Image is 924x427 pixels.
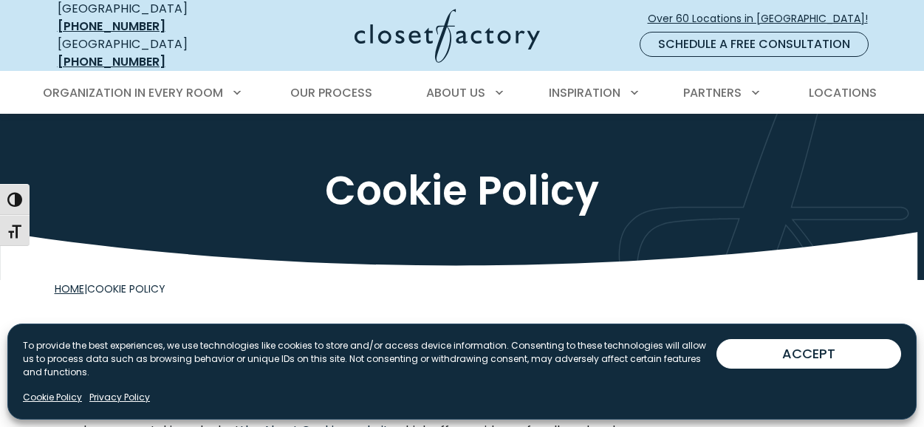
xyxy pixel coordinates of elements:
[87,281,165,296] span: Cookie Policy
[648,11,880,27] span: Over 60 Locations in [GEOGRAPHIC_DATA]!
[89,391,150,404] a: Privacy Policy
[640,32,869,57] a: Schedule a Free Consultation
[58,18,165,35] a: [PHONE_NUMBER]
[58,35,239,71] div: [GEOGRAPHIC_DATA]
[55,166,870,216] h1: Cookie Policy
[43,84,223,101] span: Organization in Every Room
[55,281,165,296] span: |
[647,6,880,32] a: Over 60 Locations in [GEOGRAPHIC_DATA]!
[683,84,742,101] span: Partners
[23,339,716,379] p: To provide the best experiences, we use technologies like cookies to store and/or access device i...
[549,84,620,101] span: Inspiration
[32,72,892,114] nav: Primary Menu
[58,53,165,70] a: [PHONE_NUMBER]
[290,84,372,101] span: Our Process
[23,391,82,404] a: Cookie Policy
[809,84,877,101] span: Locations
[426,84,485,101] span: About Us
[55,281,84,296] a: Home
[716,339,901,369] button: ACCEPT
[355,9,540,63] img: Closet Factory Logo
